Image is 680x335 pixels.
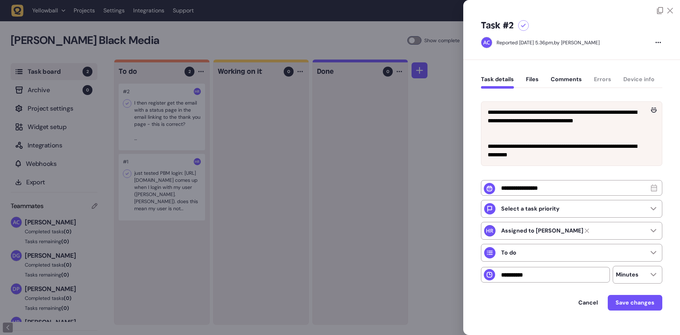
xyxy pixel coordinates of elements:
p: To do [501,249,516,256]
h5: Task #2 [481,20,514,31]
button: Task details [481,76,514,89]
button: Comments [551,76,582,89]
button: Save changes [608,295,662,311]
p: Minutes [616,271,639,278]
strong: Harry Robinson [501,227,583,234]
button: Cancel [571,296,605,310]
div: by [PERSON_NAME] [497,39,600,46]
span: Save changes [616,299,654,306]
div: Reported [DATE] 5.36pm, [497,39,554,46]
span: Cancel [578,299,598,306]
p: Select a task priority [501,205,560,212]
img: Ameet Chohan [481,37,492,48]
button: Files [526,76,539,89]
